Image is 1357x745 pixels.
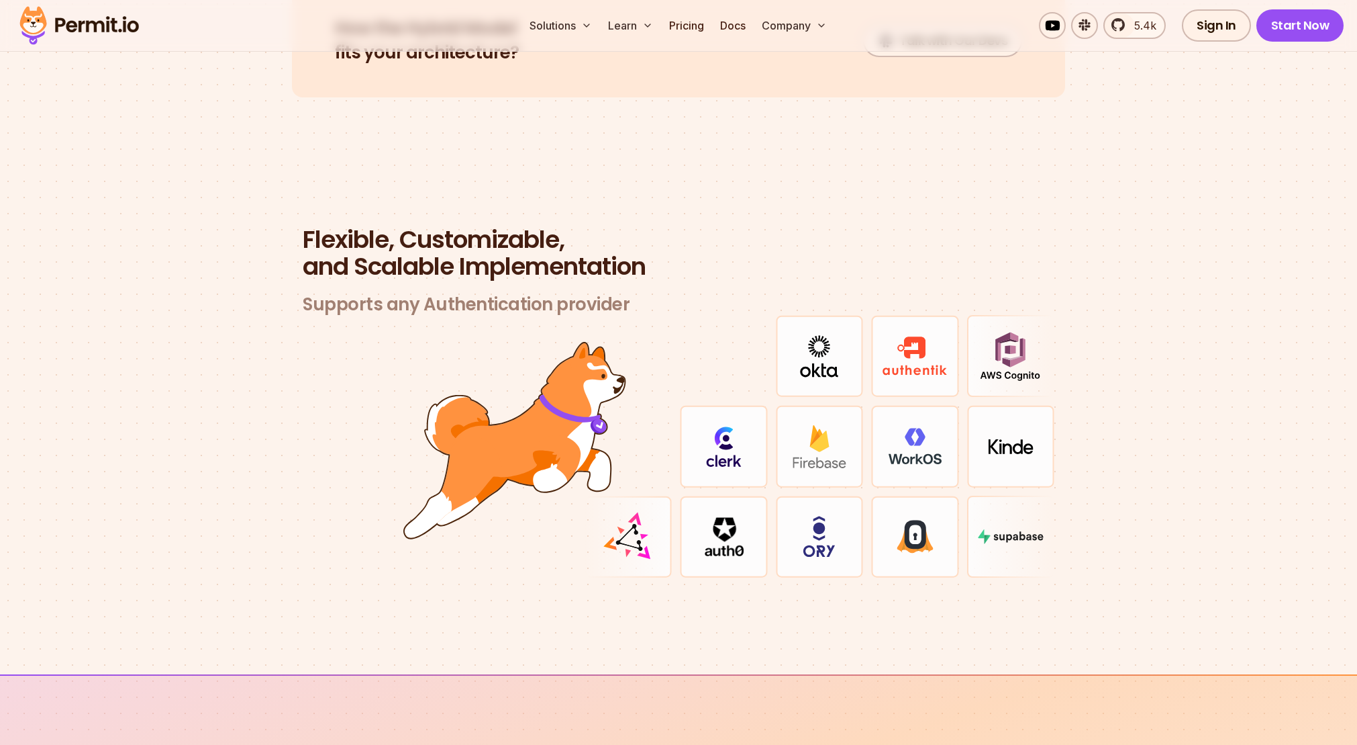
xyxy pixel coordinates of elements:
h3: Supports any Authentication provider [303,294,1054,316]
a: 5.4k [1103,12,1166,39]
a: Docs [715,12,751,39]
a: Sign In [1182,9,1251,42]
img: Permit logo [13,3,145,48]
button: Learn [603,12,658,39]
span: 5.4k [1126,17,1156,34]
h2: and Scalable Implementation [303,226,1054,280]
a: Pricing [664,12,709,39]
span: Flexible, Customizable, [303,226,1054,253]
button: Company [756,12,832,39]
button: Solutions [524,12,597,39]
a: Start Now [1256,9,1344,42]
